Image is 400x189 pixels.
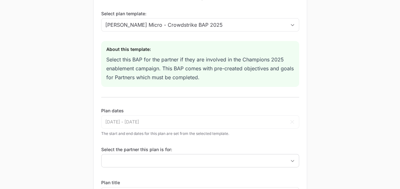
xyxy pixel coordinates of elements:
[102,18,299,31] button: [PERSON_NAME] Micro - Crowdstrike BAP 2025
[101,179,120,186] label: Plan title
[286,154,299,167] div: Open
[105,21,286,29] div: [PERSON_NAME] Micro - Crowdstrike BAP 2025
[106,55,294,82] div: Select this BAP for the partner if they are involved in the Champions 2025 enablement campaign. T...
[101,108,299,114] p: Plan dates
[101,146,299,153] label: Select the partner this plan is for:
[101,131,299,136] p: The start and end dates for this plan are set from the selected template.
[101,10,299,17] label: Select plan template:
[106,46,294,52] div: About this template:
